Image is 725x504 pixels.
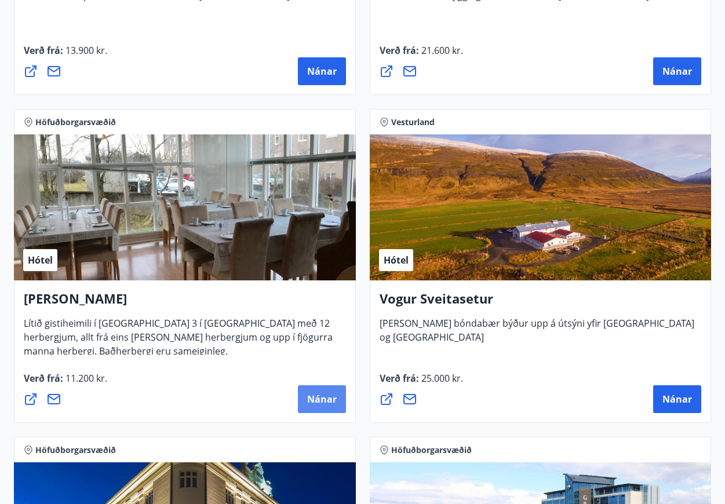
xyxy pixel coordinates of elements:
button: Nánar [653,385,701,413]
span: 13.900 kr. [63,44,107,57]
span: Hótel [28,254,53,266]
span: Hótel [384,254,409,266]
button: Nánar [653,57,701,85]
span: 21.600 kr. [419,44,463,57]
span: Verð frá : [24,372,107,394]
span: Verð frá : [380,44,463,66]
span: Vesturland [391,116,435,128]
button: Nánar [298,57,346,85]
button: Nánar [298,385,346,413]
span: 11.200 kr. [63,372,107,385]
span: Nánar [662,393,692,406]
h4: [PERSON_NAME] [24,290,346,316]
span: Höfuðborgarsvæðið [391,444,472,456]
span: Nánar [307,65,337,78]
span: 25.000 kr. [419,372,463,385]
span: Verð frá : [380,372,463,394]
span: Nánar [307,393,337,406]
span: Höfuðborgarsvæðið [35,116,116,128]
span: Verð frá : [24,44,107,66]
span: [PERSON_NAME] bóndabær býður upp á útsýni yfir [GEOGRAPHIC_DATA] og [GEOGRAPHIC_DATA] [380,317,694,353]
span: Höfuðborgarsvæðið [35,444,116,456]
h4: Vogur Sveitasetur [380,290,702,316]
span: Lítið gistiheimili í [GEOGRAPHIC_DATA] 3 í [GEOGRAPHIC_DATA] með 12 herbergjum, allt frá eins [PE... [24,317,333,367]
span: Nánar [662,65,692,78]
